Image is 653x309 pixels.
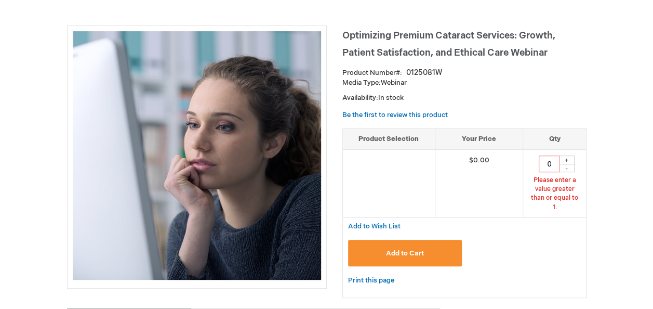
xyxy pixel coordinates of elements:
[342,30,555,58] span: Optimizing Premium Cataract Services: Growth, Patient Satisfaction, and Ethical Care Webinar
[73,31,321,280] img: Optimizing Premium Cataract Services: Growth, Patient Satisfaction, and Ethical Care Webinar
[348,240,462,266] button: Add to Cart
[559,156,575,164] div: +
[348,274,394,287] a: Print this page
[342,93,587,103] p: Availability:
[528,176,580,212] div: Please enter a value greater than or equal to 1.
[386,249,424,257] span: Add to Cart
[435,150,523,218] td: $0.00
[539,156,559,172] input: Qty
[342,78,587,88] p: Webinar
[523,128,586,150] th: Qty
[348,222,401,230] a: Add to Wish List
[342,111,448,119] a: Be the first to review this product
[343,128,435,150] th: Product Selection
[435,128,523,150] th: Your Price
[559,164,575,172] div: -
[342,79,381,87] strong: Media Type:
[342,69,402,77] strong: Product Number
[406,68,442,78] div: 0125081W
[348,222,401,230] span: Add to Wish List
[378,94,404,102] span: In stock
